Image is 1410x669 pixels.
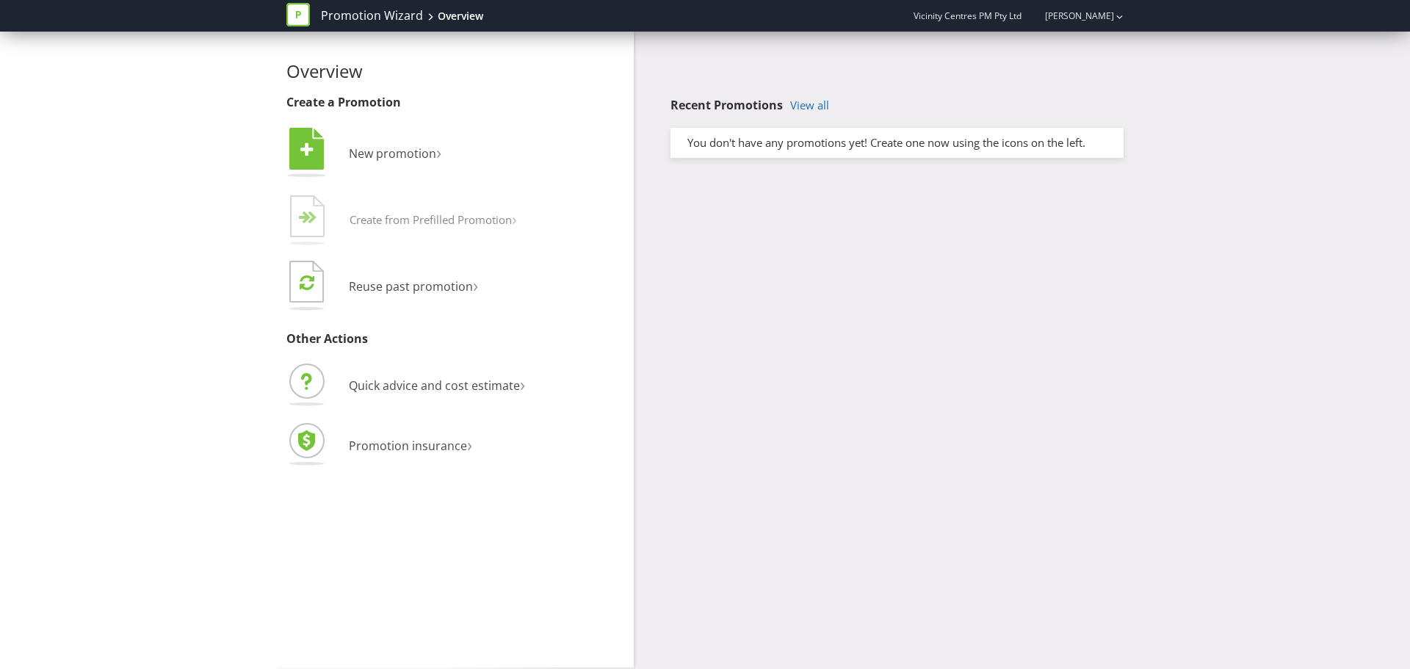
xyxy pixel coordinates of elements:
[520,372,525,396] span: ›
[467,432,472,456] span: ›
[473,272,478,297] span: ›
[790,99,829,112] a: View all
[670,97,783,113] span: Recent Promotions
[914,10,1022,22] span: Vicinity Centres PM Pty Ltd
[300,142,314,158] tspan: 
[286,333,623,346] h3: Other Actions
[300,274,314,291] tspan: 
[676,135,1118,151] div: You don't have any promotions yet! Create one now using the icons on the left.
[438,9,483,23] div: Overview
[349,145,436,162] span: New promotion
[286,192,518,250] button: Create from Prefilled Promotion›
[286,377,525,394] a: Quick advice and cost estimate›
[349,377,520,394] span: Quick advice and cost estimate
[349,278,473,294] span: Reuse past promotion
[286,62,623,81] h2: Overview
[512,207,517,230] span: ›
[1030,10,1114,22] a: [PERSON_NAME]
[286,96,623,109] h3: Create a Promotion
[436,140,441,164] span: ›
[321,7,423,24] a: Promotion Wizard
[308,211,317,225] tspan: 
[349,438,467,454] span: Promotion insurance
[350,212,512,227] span: Create from Prefilled Promotion
[286,438,472,454] a: Promotion insurance›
